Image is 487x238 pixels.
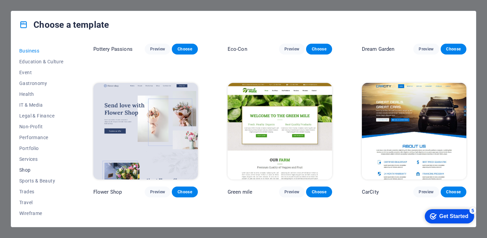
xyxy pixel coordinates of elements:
[413,187,439,197] button: Preview
[413,44,439,55] button: Preview
[306,187,332,197] button: Choose
[441,44,466,55] button: Choose
[441,187,466,197] button: Choose
[19,45,64,56] button: Business
[19,48,64,53] span: Business
[19,100,64,110] button: IT & Media
[19,132,64,143] button: Performance
[284,189,299,195] span: Preview
[228,46,247,52] p: Eco-Con
[19,56,64,67] button: Education & Culture
[19,167,64,173] span: Shop
[19,121,64,132] button: Non-Profit
[19,113,64,118] span: Legal & Finance
[19,200,64,205] span: Travel
[177,189,192,195] span: Choose
[19,208,64,219] button: Wireframe
[145,187,170,197] button: Preview
[279,187,305,197] button: Preview
[19,143,64,154] button: Portfolio
[150,46,165,52] span: Preview
[228,189,252,195] p: Green mile
[172,44,198,55] button: Choose
[19,165,64,175] button: Shop
[150,189,165,195] span: Preview
[19,67,64,78] button: Event
[19,178,64,183] span: Sports & Beauty
[5,3,55,18] div: Get Started 5 items remaining, 0% complete
[50,1,57,8] div: 5
[20,7,49,14] div: Get Started
[19,154,64,165] button: Services
[172,187,198,197] button: Choose
[311,189,326,195] span: Choose
[19,124,64,129] span: Non-Profit
[419,189,434,195] span: Preview
[19,110,64,121] button: Legal & Finance
[284,46,299,52] span: Preview
[19,186,64,197] button: Trades
[362,46,395,52] p: Dream Garden
[228,83,332,179] img: Green mile
[19,102,64,108] span: IT & Media
[93,189,122,195] p: Flower Shop
[311,46,326,52] span: Choose
[145,44,170,55] button: Preview
[279,44,305,55] button: Preview
[19,197,64,208] button: Travel
[19,81,64,86] span: Gastronomy
[419,46,434,52] span: Preview
[362,189,379,195] p: CarCity
[19,211,64,216] span: Wireframe
[19,175,64,186] button: Sports & Beauty
[306,44,332,55] button: Choose
[19,91,64,97] span: Health
[93,46,133,52] p: Pottery Passions
[446,46,461,52] span: Choose
[19,19,109,30] h4: Choose a template
[19,189,64,194] span: Trades
[19,78,64,89] button: Gastronomy
[19,135,64,140] span: Performance
[446,189,461,195] span: Choose
[177,46,192,52] span: Choose
[93,83,198,179] img: Flower Shop
[19,70,64,75] span: Event
[19,146,64,151] span: Portfolio
[19,59,64,64] span: Education & Culture
[19,156,64,162] span: Services
[19,89,64,100] button: Health
[362,83,466,179] img: CarCity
